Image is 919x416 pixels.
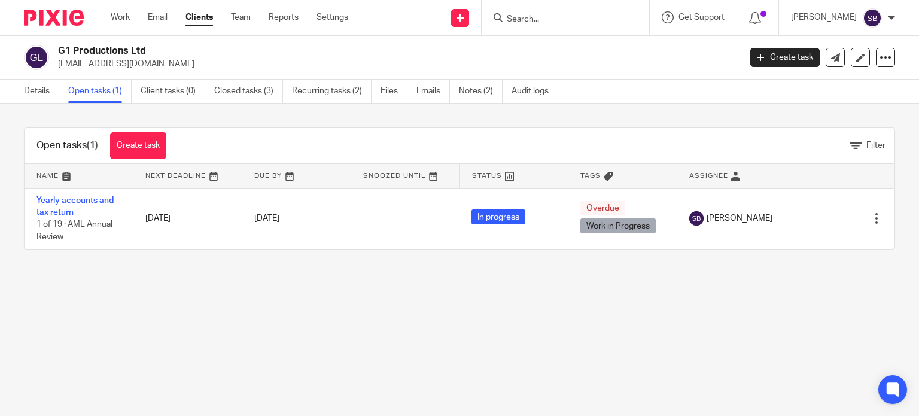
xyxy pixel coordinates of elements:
[24,80,59,103] a: Details
[111,11,130,23] a: Work
[580,172,601,179] span: Tags
[791,11,857,23] p: [PERSON_NAME]
[110,132,166,159] a: Create task
[707,212,772,224] span: [PERSON_NAME]
[269,11,299,23] a: Reports
[472,172,502,179] span: Status
[416,80,450,103] a: Emails
[141,80,205,103] a: Client tasks (0)
[866,141,885,150] span: Filter
[678,13,725,22] span: Get Support
[863,8,882,28] img: svg%3E
[68,80,132,103] a: Open tasks (1)
[87,141,98,150] span: (1)
[580,218,656,233] span: Work in Progress
[580,201,625,215] span: Overdue
[36,139,98,152] h1: Open tasks
[58,45,598,57] h2: G1 Productions Ltd
[133,188,242,249] td: [DATE]
[459,80,503,103] a: Notes (2)
[750,48,820,67] a: Create task
[185,11,213,23] a: Clients
[36,196,114,217] a: Yearly accounts and tax return
[148,11,168,23] a: Email
[254,214,279,223] span: [DATE]
[317,11,348,23] a: Settings
[381,80,407,103] a: Files
[512,80,558,103] a: Audit logs
[292,80,372,103] a: Recurring tasks (2)
[36,220,112,241] span: 1 of 19 · AML Annual Review
[58,58,732,70] p: [EMAIL_ADDRESS][DOMAIN_NAME]
[214,80,283,103] a: Closed tasks (3)
[363,172,426,179] span: Snoozed Until
[471,209,525,224] span: In progress
[24,45,49,70] img: svg%3E
[231,11,251,23] a: Team
[506,14,613,25] input: Search
[689,211,704,226] img: svg%3E
[24,10,84,26] img: Pixie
